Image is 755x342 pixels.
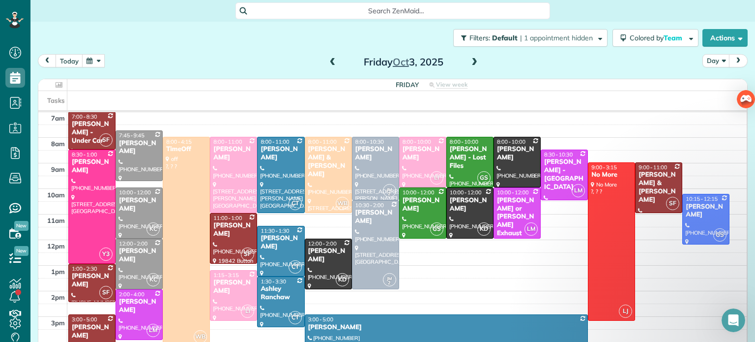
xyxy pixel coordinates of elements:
div: [PERSON_NAME] [118,196,160,213]
button: next [729,54,748,67]
span: 9:00 - 3:15 [591,164,617,171]
span: 10:00 - 12:00 [119,189,151,196]
span: SF [99,286,113,299]
span: 1pm [51,268,65,276]
span: 8:00 - 10:00 [450,138,478,145]
span: 9:00 - 11:00 [639,164,667,171]
span: 12pm [47,242,65,250]
div: [PERSON_NAME] [449,196,491,213]
div: [PERSON_NAME] [355,209,396,225]
span: JM [387,276,392,281]
span: 2:00 - 4:00 [119,291,145,298]
button: prev [38,54,57,67]
span: Friday [396,81,419,89]
a: Filters: Default | 1 appointment hidden [448,29,608,47]
span: 7:45 - 9:45 [119,132,145,139]
button: today [56,54,83,67]
span: CT [289,260,302,274]
span: LM [524,222,538,236]
span: SF [241,248,254,261]
span: LI [430,171,443,185]
span: KC [146,222,160,236]
span: GS [430,222,443,236]
span: LM [146,324,160,337]
span: Tasks [47,96,65,104]
span: 11:00 - 1:00 [213,215,242,221]
div: [PERSON_NAME] [118,139,160,156]
span: 11am [47,217,65,224]
div: [PERSON_NAME] [308,323,585,332]
span: LI [241,305,254,318]
span: 10:00 - 12:00 [450,189,482,196]
div: [PERSON_NAME] [213,221,254,238]
span: 1:00 - 2:30 [72,265,97,272]
span: CT [289,311,302,324]
div: [PERSON_NAME] [308,247,349,264]
span: 8:30 - 1:00 [72,151,97,158]
span: 10:00 - 12:00 [403,189,435,196]
span: 3pm [51,319,65,327]
button: Filters: Default | 1 appointment hidden [453,29,608,47]
span: 8:00 - 4:15 [166,138,192,145]
span: 1:30 - 3:30 [261,278,286,285]
button: Day [702,54,730,67]
span: 8:00 - 11:00 [213,138,242,145]
span: New [14,246,29,256]
span: 10am [47,191,65,199]
span: 9am [51,165,65,173]
button: Actions [702,29,748,47]
div: [PERSON_NAME] [213,145,254,162]
span: 7:00 - 8:30 [72,113,97,120]
button: Colored byTeam [612,29,698,47]
div: Ashley Ranchaw [260,285,301,302]
span: GS [477,171,491,185]
span: Default [492,33,518,42]
div: [PERSON_NAME] [71,272,113,289]
span: Y3 [99,248,113,261]
div: [PERSON_NAME] - Under Car [71,120,113,145]
div: [PERSON_NAME] [213,279,254,295]
span: KC [146,273,160,286]
div: [PERSON_NAME] [685,203,726,219]
span: 8:00 - 11:00 [308,138,337,145]
span: JM [387,187,392,192]
div: [PERSON_NAME] [496,145,538,162]
span: 7am [51,114,65,122]
span: 10:00 - 12:00 [497,189,529,196]
span: KD [477,222,491,236]
span: Team [664,33,684,42]
span: 8:30 - 10:30 [544,151,573,158]
span: 1:15 - 3:15 [213,272,239,279]
div: TimeOff [166,145,207,154]
span: SF [666,197,679,210]
span: GS [713,228,726,242]
span: 12:00 - 2:00 [119,240,147,247]
span: CT [289,197,302,210]
div: [PERSON_NAME] [118,247,160,264]
span: New [14,221,29,231]
div: [PERSON_NAME] & [PERSON_NAME] [308,145,349,179]
span: View week [436,81,467,89]
div: [PERSON_NAME] [402,196,443,213]
span: 3:00 - 5:00 [308,316,334,323]
iframe: Intercom live chat [722,309,745,332]
div: [PERSON_NAME] [260,234,301,251]
span: Filters: [469,33,490,42]
span: 8am [51,140,65,148]
span: Colored by [630,33,686,42]
span: | 1 appointment hidden [520,33,593,42]
div: [PERSON_NAME] - Lost Files [449,145,491,170]
div: [PERSON_NAME] [260,145,301,162]
div: [PERSON_NAME] - [GEOGRAPHIC_DATA] [544,158,585,191]
span: Oct [393,56,409,68]
span: WB [336,197,349,210]
span: 8:00 - 11:00 [261,138,289,145]
span: 11:30 - 1:30 [261,227,289,234]
span: 3:00 - 5:00 [72,316,97,323]
span: 10:30 - 2:00 [355,202,384,209]
span: 10:15 - 12:15 [686,195,718,202]
span: LM [572,184,585,197]
small: 2 [383,279,396,288]
div: [PERSON_NAME] [355,145,396,162]
span: LJ [619,305,632,318]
